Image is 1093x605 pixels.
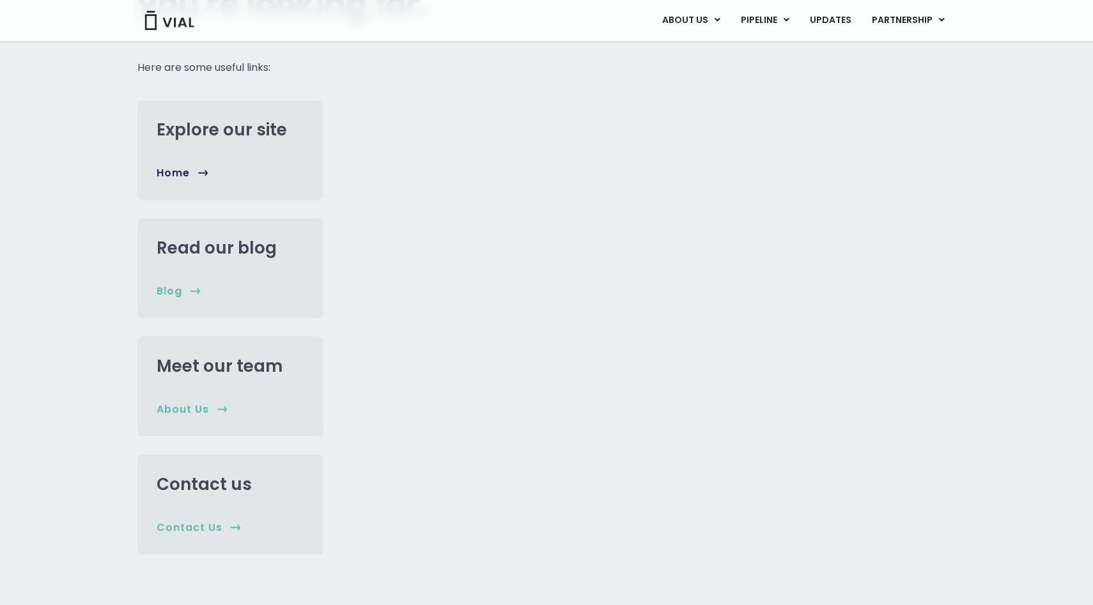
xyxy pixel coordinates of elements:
[157,355,283,378] a: Meet our team
[157,473,252,496] a: Contact us
[137,60,270,75] span: Here are some useful links:
[157,402,228,417] a: About us
[157,521,222,535] span: Contact Us
[157,166,190,180] span: home
[157,521,241,535] a: Contact Us
[862,10,955,31] a: PARTNERSHIPMenu Toggle
[144,11,195,30] img: Vial Logo
[731,10,799,31] a: PIPELINEMenu Toggle
[157,118,287,141] a: Explore our site
[157,402,209,417] span: About us
[800,10,861,31] a: UPDATES
[157,166,208,180] a: home
[652,10,730,31] a: ABOUT USMenu Toggle
[157,236,277,259] a: Read our blog
[157,284,201,298] a: Blog
[157,284,182,298] span: Blog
